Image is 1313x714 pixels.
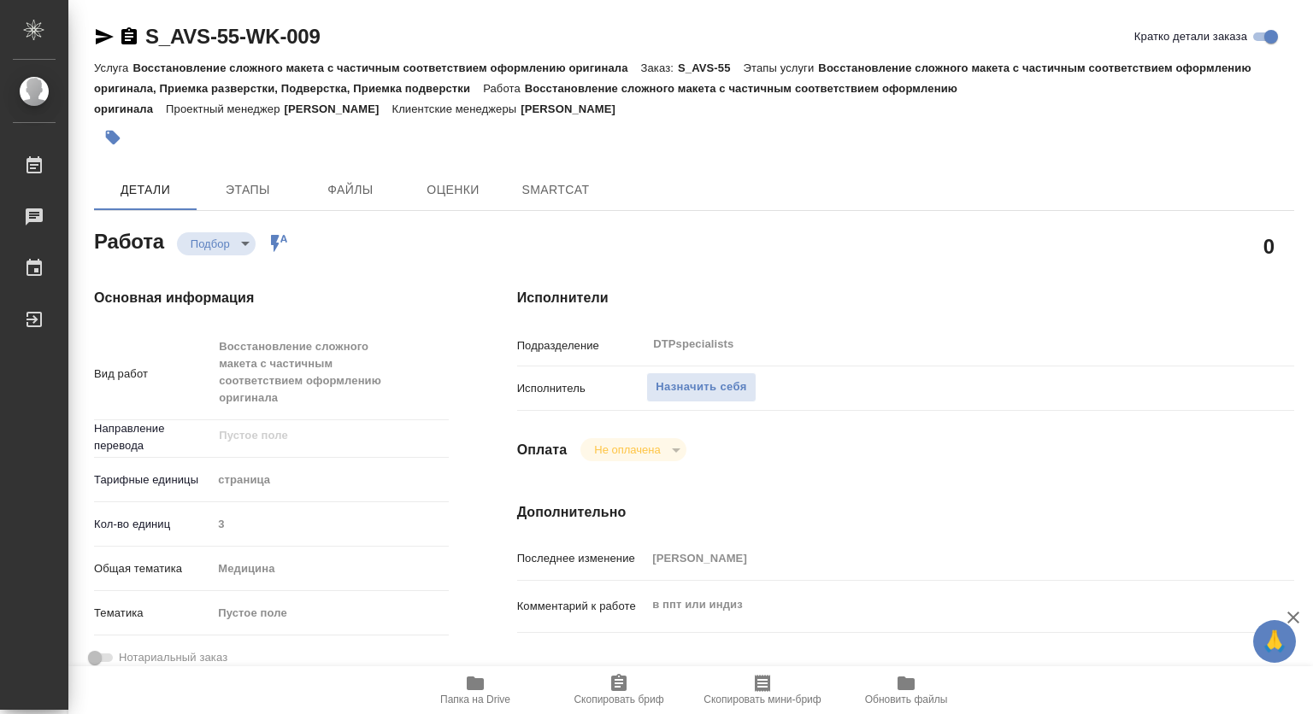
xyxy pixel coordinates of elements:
button: Скопировать мини-бриф [691,666,834,714]
p: Направление перевода [94,420,212,454]
input: Пустое поле [646,546,1229,571]
h2: 0 [1263,231,1275,260]
p: Вид работ [94,366,212,383]
span: Детали [104,179,186,201]
div: Подбор [580,438,686,461]
button: Скопировать ссылку для ЯМессенджера [94,26,115,47]
button: Назначить себя [646,372,756,402]
button: Добавить тэг [94,119,132,156]
div: Пустое поле [218,605,427,622]
h2: Работа [94,225,164,255]
p: S_AVS-55 [678,61,744,74]
div: страница [212,465,448,495]
span: 🙏 [1260,623,1289,659]
span: Обновить файлы [865,694,948,705]
p: Клиентские менеджеры [392,102,521,115]
button: 🙏 [1253,620,1296,663]
textarea: в ппт или индиз [646,590,1229,619]
span: Кратко детали заказа [1134,28,1247,45]
button: Обновить файлы [834,666,978,714]
button: Скопировать ссылку [119,26,139,47]
p: Тематика [94,605,212,622]
p: Последнее изменение [517,550,647,567]
p: Восстановление сложного макета с частичным соответствием оформлению оригинала [132,61,640,74]
span: Папка на Drive [440,694,510,705]
div: Подбор [177,232,256,255]
span: Скопировать бриф [574,694,663,705]
p: Заказ: [641,61,678,74]
div: Медицина [212,554,448,583]
p: Общая тематика [94,560,212,577]
p: Комментарий к работе [517,598,647,615]
h4: Дополнительно [517,502,1294,523]
span: Назначить себя [656,377,746,397]
p: Проектный менеджер [166,102,284,115]
h4: Основная информация [94,288,449,308]
button: Скопировать бриф [547,666,691,714]
p: Путь на drive [517,664,647,681]
span: SmartCat [515,179,597,201]
p: [PERSON_NAME] [521,102,628,115]
p: Кол-во единиц [94,516,212,533]
p: Услуга [94,61,132,74]
p: Этапы услуги [744,61,819,74]
button: Не оплачена [589,442,665,457]
span: Файлы [309,179,392,201]
div: Пустое поле [212,599,448,628]
p: [PERSON_NAME] [285,102,392,115]
p: Исполнитель [517,380,647,397]
span: Этапы [207,179,289,201]
a: S_AVS-55-WK-009 [145,25,321,48]
button: Подбор [185,237,235,251]
p: Тарифные единицы [94,471,212,489]
p: Подразделение [517,337,647,354]
input: Пустое поле [212,512,448,536]
span: Оценки [412,179,494,201]
h4: Исполнители [517,288,1294,308]
span: Нотариальный заказ [119,649,227,666]
input: Пустое поле [217,425,408,446]
span: Скопировать мини-бриф [704,694,821,705]
textarea: /Clients/АВОСДЕНТ/Orders/S_AVS-55/DTP/S_AVS-55-WK-009 [646,656,1229,685]
p: Работа [483,82,525,95]
button: Папка на Drive [403,666,547,714]
h4: Оплата [517,440,568,460]
p: Восстановление сложного макета с частичным соответствием оформлению оригинала [94,82,957,115]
